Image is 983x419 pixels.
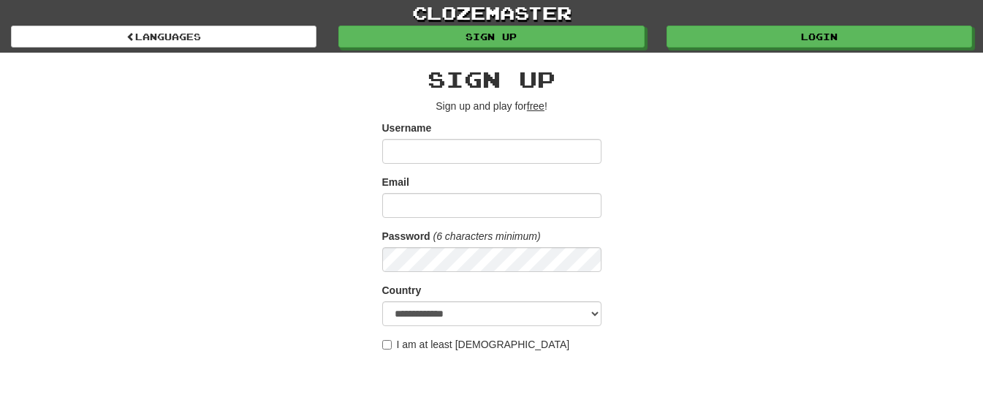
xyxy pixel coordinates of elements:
[382,229,430,244] label: Password
[433,230,541,242] em: (6 characters minimum)
[338,26,644,48] a: Sign up
[382,337,570,352] label: I am at least [DEMOGRAPHIC_DATA]
[382,99,601,113] p: Sign up and play for !
[527,100,544,112] u: free
[382,175,409,189] label: Email
[382,283,422,298] label: Country
[667,26,972,48] a: Login
[382,359,604,416] iframe: reCAPTCHA
[382,67,601,91] h2: Sign up
[11,26,316,48] a: Languages
[382,121,432,135] label: Username
[382,340,392,350] input: I am at least [DEMOGRAPHIC_DATA]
